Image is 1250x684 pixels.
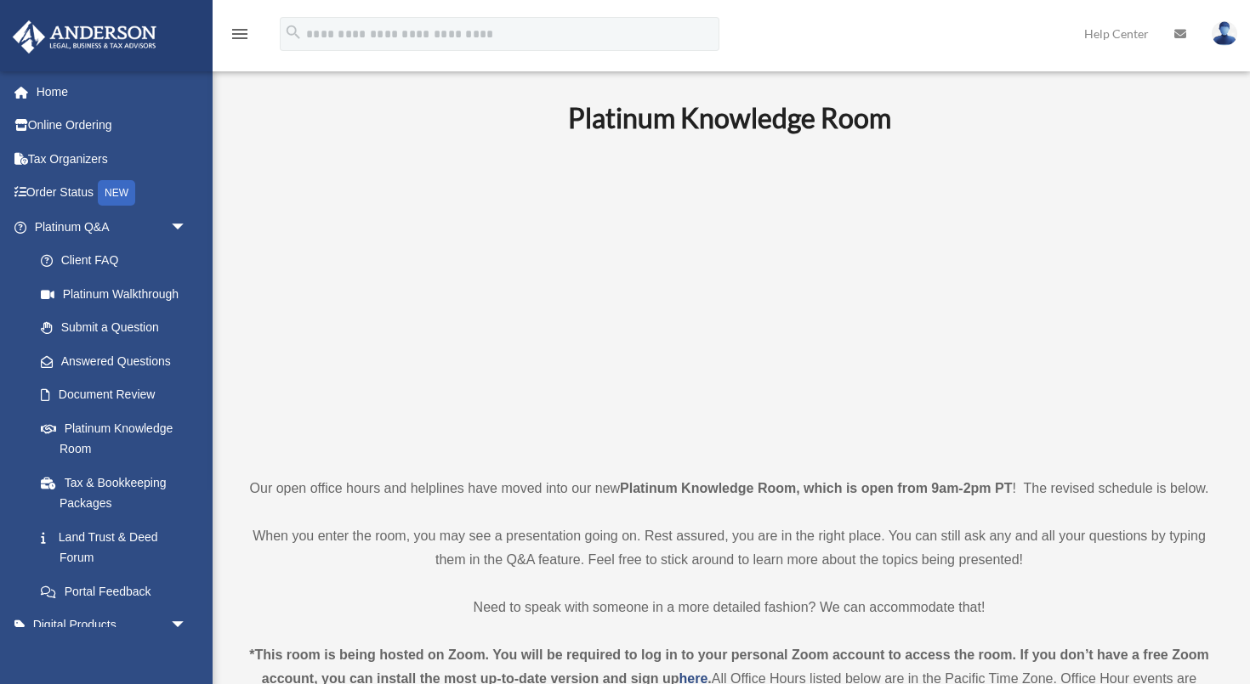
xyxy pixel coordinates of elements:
[230,30,250,44] a: menu
[24,344,213,378] a: Answered Questions
[12,142,213,176] a: Tax Organizers
[1212,21,1237,46] img: User Pic
[24,574,213,608] a: Portal Feedback
[284,23,303,42] i: search
[12,210,213,244] a: Platinum Q&Aarrow_drop_down
[24,378,213,412] a: Document Review
[170,210,204,245] span: arrow_drop_down
[242,477,1216,500] p: Our open office hours and helplines have moved into our new ! The revised schedule is below.
[620,481,1012,495] strong: Platinum Knowledge Room, which is open from 9am-2pm PT
[12,109,213,143] a: Online Ordering
[24,466,213,520] a: Tax & Bookkeeping Packages
[24,244,213,278] a: Client FAQ
[242,524,1216,572] p: When you enter the room, you may see a presentation going on. Rest assured, you are in the right ...
[170,608,204,643] span: arrow_drop_down
[24,520,213,574] a: Land Trust & Deed Forum
[12,75,213,109] a: Home
[98,180,135,206] div: NEW
[24,311,213,345] a: Submit a Question
[12,608,213,642] a: Digital Productsarrow_drop_down
[230,24,250,44] i: menu
[474,158,985,445] iframe: 231110_Toby_KnowledgeRoom
[12,176,213,211] a: Order StatusNEW
[242,596,1216,619] p: Need to speak with someone in a more detailed fashion? We can accommodate that!
[24,277,213,311] a: Platinum Walkthrough
[568,101,891,134] b: Platinum Knowledge Room
[8,20,162,54] img: Anderson Advisors Platinum Portal
[24,411,204,466] a: Platinum Knowledge Room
